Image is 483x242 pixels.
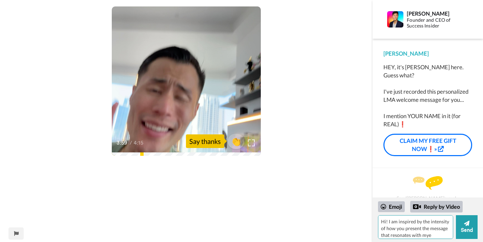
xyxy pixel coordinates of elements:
[130,139,132,147] span: /
[387,11,403,27] img: Profile Image
[383,63,472,128] div: HEY, it's [PERSON_NAME] here. Guess what? I've just recorded this personalized LMA welcome messag...
[410,201,463,212] div: Reply by Video
[117,139,128,147] span: 3:59
[407,17,465,29] div: Founder and CEO of Success Insider
[383,134,472,156] a: CLAIM MY FREE GIFT NOW❗»
[413,203,421,211] div: Reply by Video
[133,139,145,147] span: 4:15
[248,139,255,146] img: Full screen
[413,176,443,190] img: message.svg
[378,201,405,212] div: Emoji
[228,136,245,147] span: 👏
[378,215,453,239] textarea: Hi! I am inspired by the intensity of how you present the message that resonates with mye
[456,215,478,239] button: Send
[382,180,474,197] div: Send [PERSON_NAME] a reply.
[407,10,465,17] div: [PERSON_NAME]
[186,134,224,148] div: Say thanks
[228,134,245,149] button: 👏
[383,50,472,58] div: [PERSON_NAME]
